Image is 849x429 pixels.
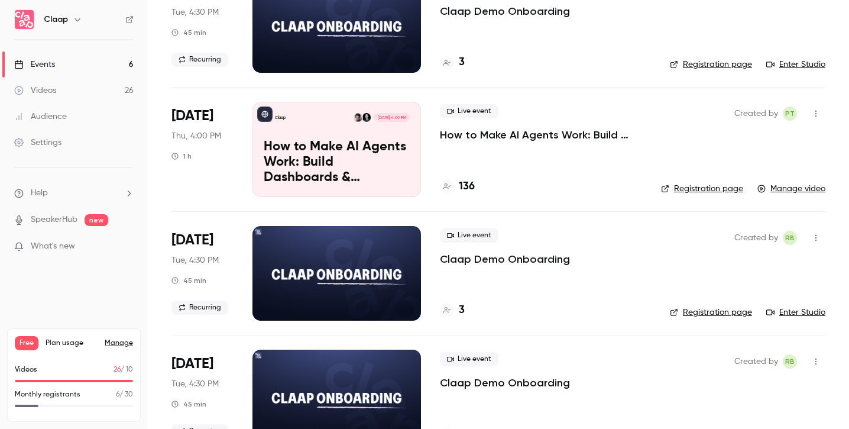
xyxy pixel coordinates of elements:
[670,307,752,318] a: Registration page
[171,102,234,196] div: Sep 11 Thu, 4:00 PM (Europe/Lisbon)
[783,354,797,369] span: Robin Bonduelle
[171,254,219,266] span: Tue, 4:30 PM
[374,113,409,121] span: [DATE] 4:00 PM
[440,228,498,243] span: Live event
[116,389,133,400] p: / 30
[105,338,133,348] a: Manage
[670,59,752,70] a: Registration page
[440,352,498,366] span: Live event
[119,241,134,252] iframe: Noticeable Trigger
[362,113,371,121] img: Robin Bonduelle
[15,365,37,375] p: Videos
[440,4,570,18] a: Claap Demo Onboarding
[15,10,34,29] img: Claap
[785,354,795,369] span: RB
[757,183,825,195] a: Manage video
[785,231,795,245] span: RB
[171,276,206,285] div: 45 min
[171,231,213,250] span: [DATE]
[440,252,570,266] a: Claap Demo Onboarding
[14,111,67,122] div: Audience
[114,366,121,373] span: 26
[15,389,80,400] p: Monthly registrants
[31,187,48,199] span: Help
[171,399,206,409] div: 45 min
[116,391,119,398] span: 6
[171,7,219,18] span: Tue, 4:30 PM
[171,378,219,390] span: Tue, 4:30 PM
[734,354,778,369] span: Created by
[14,187,134,199] li: help-dropdown-opener
[264,140,410,185] p: How to Make AI Agents Work: Build Dashboards & Automations with Claap MCP
[459,54,465,70] h4: 3
[440,54,465,70] a: 3
[14,137,61,149] div: Settings
[440,104,498,118] span: Live event
[783,107,797,121] span: Pierre Touzeau
[440,302,465,318] a: 3
[46,338,98,348] span: Plan usage
[15,336,38,350] span: Free
[661,183,743,195] a: Registration page
[171,151,192,161] div: 1 h
[171,354,213,373] span: [DATE]
[766,59,825,70] a: Enter Studio
[114,365,133,375] p: / 10
[440,179,475,195] a: 136
[459,179,475,195] h4: 136
[171,53,228,67] span: Recurring
[459,302,465,318] h4: 3
[171,301,228,315] span: Recurring
[171,226,234,321] div: Sep 9 Tue, 5:30 PM (Europe/Paris)
[275,115,286,121] p: Claap
[14,85,56,96] div: Videos
[171,130,221,142] span: Thu, 4:00 PM
[171,107,213,125] span: [DATE]
[783,231,797,245] span: Robin Bonduelle
[354,113,362,121] img: Pierre Touzeau
[766,307,825,318] a: Enter Studio
[734,231,778,245] span: Created by
[440,128,642,142] a: How to Make AI Agents Work: Build Dashboards & Automations with Claap MCP
[14,59,55,70] div: Events
[785,107,795,121] span: PT
[31,240,75,253] span: What's new
[31,214,77,226] a: SpeakerHub
[440,376,570,390] a: Claap Demo Onboarding
[44,14,68,25] h6: Claap
[171,28,206,37] div: 45 min
[85,214,108,226] span: new
[252,102,421,196] a: How to Make AI Agents Work: Build Dashboards & Automations with Claap MCPClaapRobin BonduellePier...
[734,107,778,121] span: Created by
